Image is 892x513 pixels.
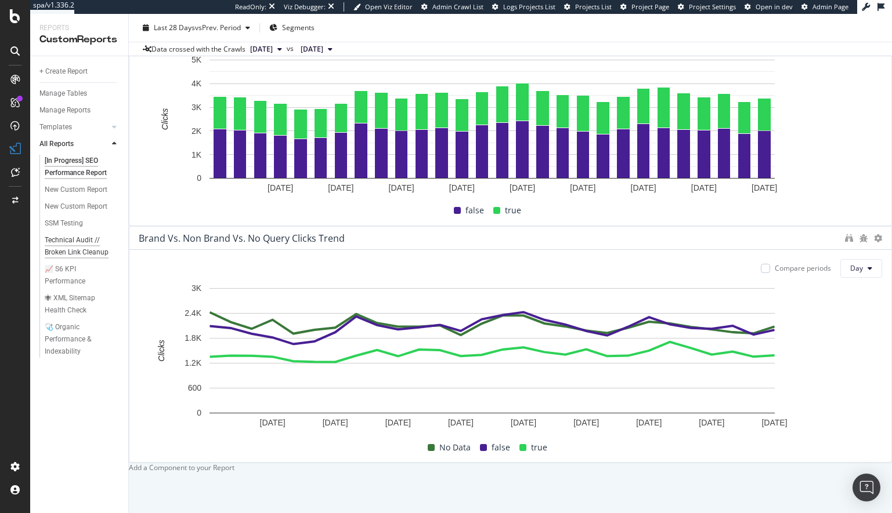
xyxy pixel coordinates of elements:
[139,282,845,439] svg: A chart.
[636,418,662,427] text: [DATE]
[801,2,848,12] a: Admin Page
[531,441,547,454] span: true
[432,2,483,11] span: Admin Crawl List
[620,2,669,12] a: Project Page
[691,183,717,192] text: [DATE]
[564,2,612,12] a: Projects List
[45,234,120,259] a: Technical Audit // Broken Link Cleanup
[192,55,202,64] text: 5K
[45,234,114,259] div: Technical Audit // Broken Link Cleanup
[850,263,863,273] span: Day
[197,408,201,417] text: 0
[45,217,83,230] div: SSM Testing
[689,2,736,11] span: Project Settings
[448,418,474,427] text: [DATE]
[678,2,736,12] a: Project Settings
[45,201,120,213] a: New Custom Report
[45,201,107,213] div: New Custom Report
[573,418,599,427] text: [DATE]
[250,44,273,54] span: 2025 Aug. 16th
[45,263,110,288] div: 📈 S6 KPI Performance
[503,2,555,11] span: Logs Projects List
[510,183,535,192] text: [DATE]
[39,104,120,117] a: Manage Reports
[139,54,845,202] div: A chart.
[260,418,286,427] text: [DATE]
[192,79,202,88] text: 4K
[323,418,348,427] text: [DATE]
[245,42,287,56] button: [DATE]
[282,23,315,32] span: Segments
[139,232,345,244] div: Brand vs. Non Brand vs. No Query Clicks Trend
[45,321,120,358] a: 🩺 Organic Performance & Indexability
[631,2,669,11] span: Project Page
[492,441,510,454] span: false
[192,283,202,293] text: 3K
[185,333,201,343] text: 1.8K
[45,184,107,196] div: New Custom Report
[151,44,245,54] div: Data crossed with the Crawls
[39,138,74,150] div: All Reports
[365,2,413,11] span: Open Viz Editor
[188,383,202,392] text: 600
[45,292,120,316] a: 🕷 XML Sitemap Health Check
[761,418,787,427] text: [DATE]
[745,2,793,12] a: Open in dev
[39,138,109,150] a: All Reports
[505,203,521,217] span: true
[570,183,595,192] text: [DATE]
[45,217,120,230] a: SSM Testing
[439,441,471,454] span: No Data
[138,19,255,37] button: Last 28 DaysvsPrev. Period
[45,155,120,179] a: [In Progress] SEO Performance Report
[192,126,202,136] text: 2K
[185,358,201,368] text: 1.2K
[45,263,120,288] a: 📈 S6 KPI Performance
[385,418,411,427] text: [DATE]
[465,203,484,217] span: false
[840,259,882,278] button: Day
[845,234,853,242] div: binoculars
[45,184,120,196] a: New Custom Report
[39,121,109,133] a: Templates
[492,2,555,12] a: Logs Projects List
[45,292,112,316] div: 🕷 XML Sitemap Health Check
[45,155,113,179] div: [In Progress] SEO Performance Report
[235,2,266,12] div: ReadOnly:
[192,150,202,159] text: 1K
[39,66,88,78] div: + Create Report
[752,183,777,192] text: [DATE]
[192,103,202,112] text: 3K
[39,104,91,117] div: Manage Reports
[195,23,241,32] span: vs Prev. Period
[39,121,72,133] div: Templates
[197,173,201,183] text: 0
[328,183,353,192] text: [DATE]
[353,2,413,12] a: Open Viz Editor
[421,2,483,12] a: Admin Crawl List
[812,2,848,11] span: Admin Page
[449,183,475,192] text: [DATE]
[756,2,793,11] span: Open in dev
[39,88,87,100] div: Manage Tables
[154,23,195,32] span: Last 28 Days
[39,33,119,46] div: CustomReports
[129,463,234,472] div: Add a Component to your Report
[775,263,831,273] div: Compare periods
[265,19,319,37] button: Segments
[859,234,868,242] div: bug
[284,2,326,12] div: Viz Debugger:
[160,108,169,130] text: Clicks
[301,44,323,54] span: 2025 Jul. 19th
[287,43,296,54] span: vs
[853,474,880,501] div: Open Intercom Messenger
[389,183,414,192] text: [DATE]
[39,88,120,100] a: Manage Tables
[296,42,337,56] button: [DATE]
[631,183,656,192] text: [DATE]
[39,23,119,33] div: Reports
[575,2,612,11] span: Projects List
[39,66,120,78] a: + Create Report
[185,308,201,318] text: 2.4K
